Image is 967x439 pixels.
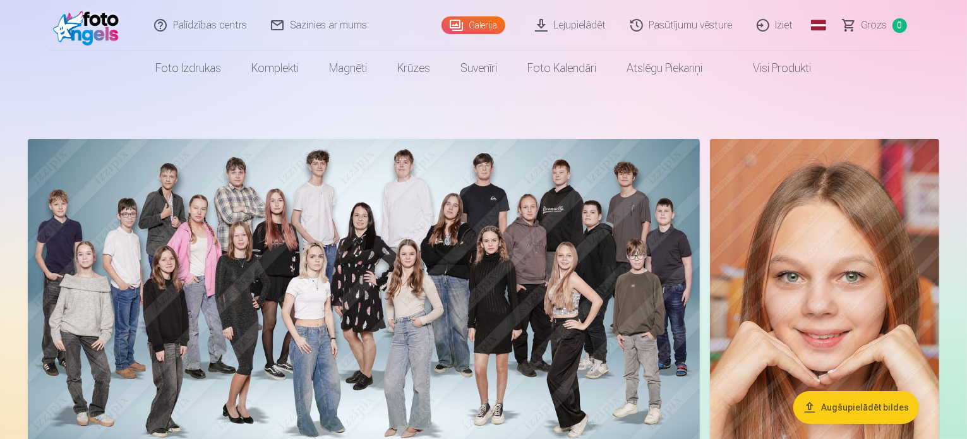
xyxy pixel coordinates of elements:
[892,18,907,33] span: 0
[141,51,237,86] a: Foto izdrukas
[315,51,383,86] a: Magnēti
[612,51,718,86] a: Atslēgu piekariņi
[513,51,612,86] a: Foto kalendāri
[718,51,827,86] a: Visi produkti
[53,5,126,45] img: /fa4
[441,16,505,34] a: Galerija
[793,391,919,424] button: Augšupielādēt bildes
[237,51,315,86] a: Komplekti
[383,51,446,86] a: Krūzes
[862,18,887,33] span: Grozs
[446,51,513,86] a: Suvenīri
